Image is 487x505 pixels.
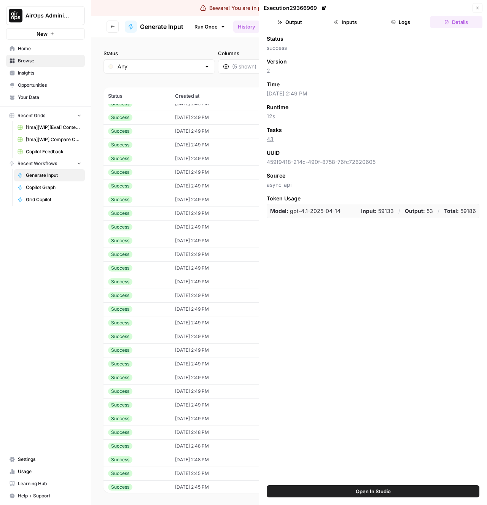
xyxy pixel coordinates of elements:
div: Success [108,265,132,272]
span: Settings [18,456,81,463]
input: (5 shown) [232,63,315,70]
td: [DATE] 2:49 PM [170,302,258,316]
label: Columns [218,49,329,57]
span: Tasks [267,126,282,134]
span: Your Data [18,94,81,101]
td: [DATE] 2:49 PM [170,343,258,357]
a: Opportunities [6,79,85,91]
a: Generate Input [125,21,183,33]
p: / [438,207,439,215]
button: Help + Support [6,490,85,502]
span: Browse [18,57,81,64]
span: [1ma][WIP] Compare Convert Content Format [26,136,81,143]
p: 59133 [361,207,394,215]
a: Home [6,43,85,55]
span: Insights [18,70,81,76]
span: Source [267,172,285,179]
button: Open In Studio [267,485,479,497]
button: Output [264,16,316,28]
span: Learning Hub [18,480,81,487]
td: [DATE] 2:49 PM [170,111,258,124]
td: [DATE] 2:49 PM [170,152,258,165]
span: Recent Grids [18,112,45,119]
span: Version [267,58,287,65]
div: Success [108,347,132,354]
span: Opportunities [18,82,81,89]
td: [DATE] 2:49 PM [170,165,258,179]
a: [1ma][WIP][Eval] Content Compare Grid [14,121,85,133]
span: Status [267,35,283,43]
td: [DATE] 2:49 PM [170,206,258,220]
button: Workspace: AirOps Administrative [6,6,85,25]
p: gpt-4.1-2025-04-14 [270,207,341,215]
button: Logs [375,16,427,28]
button: New [6,28,85,40]
td: [DATE] 2:45 PM [170,480,258,494]
th: Status [103,87,170,104]
span: New [37,30,48,38]
a: Generate Input [14,169,85,181]
strong: Input: [361,208,377,214]
a: Insights [6,67,85,79]
div: Success [108,443,132,449]
span: Open In Studio [356,488,391,495]
td: [DATE] 2:49 PM [170,371,258,384]
a: Usage [6,465,85,478]
span: (363 records) [103,74,475,87]
div: Execution 29366969 [264,4,328,12]
td: [DATE] 2:49 PM [170,275,258,289]
button: Recent Grids [6,110,85,121]
td: [DATE] 2:49 PM [170,261,258,275]
a: Copilot Graph [14,181,85,194]
a: Grid Copilot [14,194,85,206]
div: Success [108,402,132,408]
td: [DATE] 2:49 PM [170,357,258,371]
td: [DATE] 2:49 PM [170,248,258,261]
td: [DATE] 2:48 PM [170,453,258,467]
a: Run Once [189,20,230,33]
span: UUID [267,149,280,157]
span: async_api [267,181,479,189]
div: Success [108,319,132,326]
button: Inputs [319,16,372,28]
td: [DATE] 2:49 PM [170,398,258,412]
p: 53 [405,207,433,215]
span: Grid Copilot [26,196,81,203]
div: Success [108,306,132,313]
th: Created at [170,87,258,104]
a: Copilot Feedback [14,146,85,158]
td: [DATE] 2:49 PM [170,193,258,206]
strong: Model: [270,208,288,214]
div: Success [108,388,132,395]
span: 12s [267,113,479,120]
span: Generate Input [26,172,81,179]
div: Success [108,210,132,217]
div: Success [108,360,132,367]
td: [DATE] 2:49 PM [170,316,258,330]
span: [1ma][WIP][Eval] Content Compare Grid [26,124,81,131]
div: Success [108,456,132,463]
p: / [398,207,400,215]
input: Any [118,63,201,70]
td: [DATE] 2:48 PM [170,439,258,453]
span: [DATE] 2:49 PM [267,90,479,97]
td: [DATE] 2:48 PM [170,426,258,439]
div: Success [108,292,132,299]
div: Success [108,155,132,162]
td: [DATE] 2:49 PM [170,234,258,248]
span: Usage [18,468,81,475]
a: Your Data [6,91,85,103]
div: Success [108,374,132,381]
div: Success [108,114,132,121]
span: 459f9418-214c-490f-8758-76fc72620605 [267,158,479,166]
td: [DATE] 2:49 PM [170,412,258,426]
button: Details [430,16,482,28]
td: [DATE] 2:49 PM [170,289,258,302]
span: Time [267,81,280,88]
a: 43 [267,136,274,142]
span: Token Usage [267,195,479,202]
div: Success [108,251,132,258]
span: 2 [267,67,479,75]
span: Copilot Graph [26,184,81,191]
div: Success [108,169,132,176]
